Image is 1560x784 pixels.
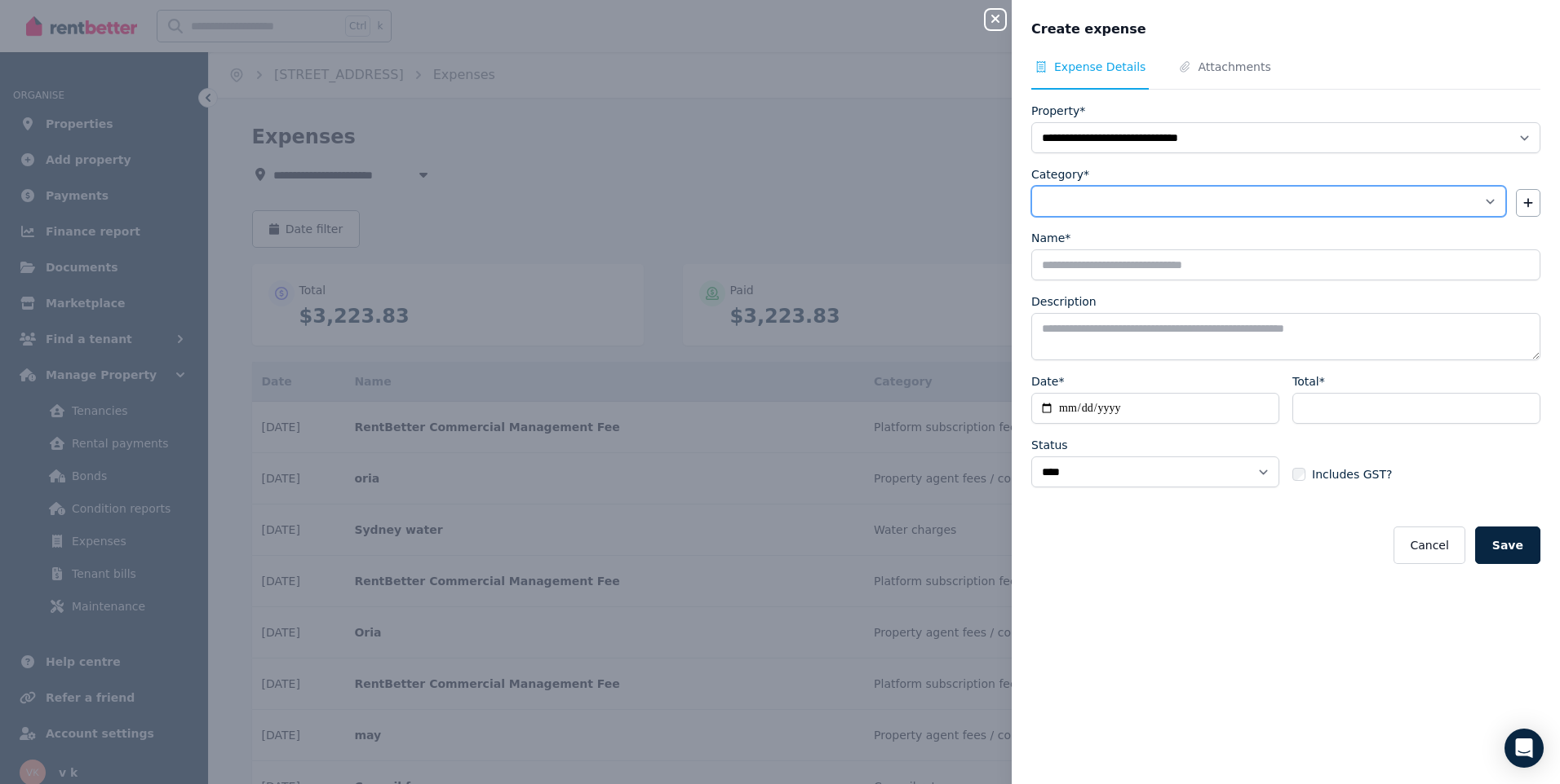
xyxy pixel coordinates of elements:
label: Property* [1031,103,1085,119]
button: Cancel [1394,526,1465,564]
div: Open Intercom Messenger [1505,729,1544,768]
input: Includes GST? [1292,468,1305,481]
button: Save [1475,526,1540,564]
label: Status [1031,437,1068,453]
label: Total* [1292,373,1325,390]
label: Date* [1031,373,1064,390]
span: Includes GST? [1312,466,1392,482]
span: Expense Details [1054,59,1146,75]
label: Category* [1031,166,1089,183]
label: Description [1031,293,1097,310]
span: Create expense [1031,20,1146,39]
label: Name* [1031,230,1070,246]
nav: Tabs [1031,59,1540,90]
span: Attachments [1198,59,1270,75]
